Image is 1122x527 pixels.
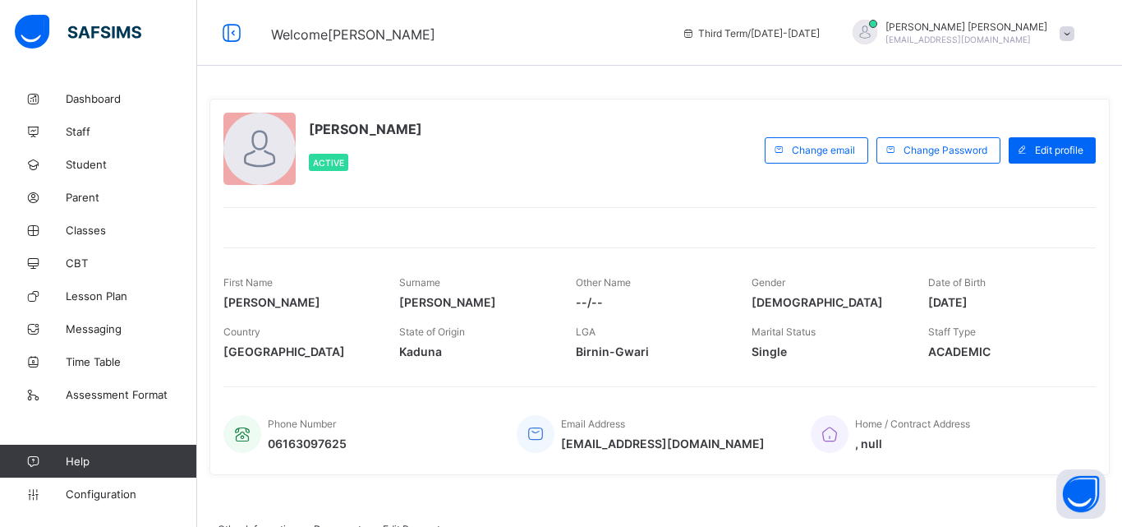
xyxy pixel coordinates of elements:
span: Home / Contract Address [855,418,970,430]
span: Change Password [904,144,987,156]
span: [EMAIL_ADDRESS][DOMAIN_NAME] [885,35,1031,44]
span: Active [313,158,344,168]
span: Edit profile [1035,144,1083,156]
span: Student [66,158,197,171]
span: Staff Type [928,326,976,338]
span: [DATE] [928,295,1079,309]
span: State of Origin [399,326,465,338]
button: Open asap [1056,469,1106,519]
span: LGA [576,326,595,338]
span: Other Name [576,276,631,289]
span: First Name [223,276,273,289]
span: Birnin-Gwari [576,344,727,358]
span: Assessment Format [66,388,197,401]
span: [PERSON_NAME] [309,121,422,137]
span: 06163097625 [268,437,347,451]
div: CHRISTOPHERMOSES [836,20,1083,47]
span: Configuration [66,488,196,501]
span: , null [855,437,970,451]
span: Gender [752,276,785,289]
span: Date of Birth [928,276,986,289]
span: Classes [66,224,197,237]
img: safsims [15,15,141,49]
span: CBT [66,257,197,270]
span: Help [66,455,196,468]
span: Messaging [66,322,197,335]
span: Email Address [561,418,625,430]
span: Parent [66,191,197,204]
span: [GEOGRAPHIC_DATA] [223,344,375,358]
span: Country [223,326,260,338]
span: --/-- [576,295,727,309]
span: [PERSON_NAME] [PERSON_NAME] [885,21,1047,33]
span: [PERSON_NAME] [223,295,375,309]
span: Staff [66,125,197,138]
span: Dashboard [66,92,197,105]
span: Lesson Plan [66,289,197,303]
span: session/term information [682,27,820,39]
span: [EMAIL_ADDRESS][DOMAIN_NAME] [561,437,765,451]
span: Single [752,344,903,358]
span: Phone Number [268,418,336,430]
span: [DEMOGRAPHIC_DATA] [752,295,903,309]
span: Marital Status [752,326,816,338]
span: Kaduna [399,344,550,358]
span: Surname [399,276,440,289]
span: Change email [792,144,855,156]
span: Time Table [66,355,197,368]
span: Welcome [PERSON_NAME] [271,26,435,43]
span: [PERSON_NAME] [399,295,550,309]
span: ACADEMIC [928,344,1079,358]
